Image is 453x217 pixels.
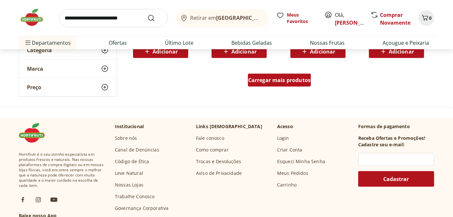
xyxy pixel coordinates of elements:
h3: Cadastre seu e-mail: [358,141,405,148]
button: Adicionar [212,45,267,58]
span: Carregar mais produtos [248,78,311,83]
input: search [59,9,168,27]
h3: Receba Ofertas e Promoções! [358,135,425,141]
a: Bebidas Geladas [231,39,272,47]
img: fb [19,196,27,204]
button: Adicionar [133,45,188,58]
img: Hortifruti [19,8,51,27]
span: Adicionar [389,49,414,54]
a: Nossas Lojas [115,182,143,188]
a: Trabalhe Conosco [115,193,155,200]
p: Acesso [277,123,293,130]
button: Retirar em[GEOGRAPHIC_DATA]/[GEOGRAPHIC_DATA] [176,9,269,27]
span: Adicionar [231,49,257,54]
a: Nossas Frutas [310,39,345,47]
a: Governança Corporativa [115,205,169,211]
button: Adicionar [369,45,424,58]
button: Adicionar [290,45,346,58]
span: Retirar em [190,15,262,21]
a: Código de Ética [115,158,149,165]
button: Categoria [19,41,116,59]
button: Carrinho [419,10,434,26]
span: Olá, [335,11,364,27]
span: Meus Favoritos [287,12,317,25]
a: Carregar mais produtos [248,74,311,89]
a: Canal de Denúncias [115,147,159,153]
span: Adicionar [153,49,178,54]
img: ytb [50,196,58,204]
a: Meus Pedidos [277,170,308,176]
button: Preço [19,78,116,96]
span: 0 [429,15,432,21]
a: Sobre nós [115,135,137,141]
a: Trocas e Devoluções [196,158,241,165]
a: Carrinho [277,182,297,188]
a: Meus Favoritos [276,12,317,25]
a: Criar Conta [277,147,302,153]
span: Preço [27,84,41,90]
button: Submit Search [147,14,163,22]
a: Aviso de Privacidade [196,170,242,176]
a: Leve Natural [115,170,143,176]
a: Comprar Novamente [380,11,410,26]
img: Hortifruti [19,123,51,143]
a: Ofertas [109,39,127,47]
span: Cadastrar [384,176,409,182]
button: Menu [24,35,32,51]
span: Marca [27,66,43,72]
a: Açougue e Peixaria [383,39,429,47]
span: Departamentos [24,35,71,51]
span: Categoria [27,47,52,54]
span: Adicionar [310,49,335,54]
p: Formas de pagamento [358,123,434,130]
button: Marca [19,60,116,78]
img: ig [34,196,42,204]
p: Links [DEMOGRAPHIC_DATA] [196,123,262,130]
span: Hortifruti é o seu vizinho especialista em produtos frescos e naturais. Nas nossas plataformas de... [19,152,104,188]
b: [GEOGRAPHIC_DATA]/[GEOGRAPHIC_DATA] [216,14,326,21]
p: Institucional [115,123,144,130]
a: Como comprar [196,147,229,153]
a: Login [277,135,289,141]
a: Esqueci Minha Senha [277,158,325,165]
a: Último Lote [165,39,193,47]
a: [PERSON_NAME] [335,19,377,26]
a: Fale conosco [196,135,224,141]
button: Cadastrar [358,171,434,187]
